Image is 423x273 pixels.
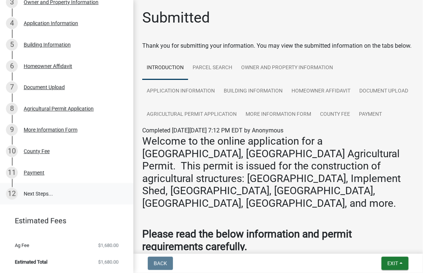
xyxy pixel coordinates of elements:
div: Homeowner Affidavit [24,64,72,69]
div: 11 [6,167,18,179]
div: County Fee [24,149,50,154]
div: Agricultural Permit Application [24,106,94,111]
div: More Information Form [24,127,77,132]
a: Building Information [219,80,287,103]
a: Application Information [142,80,219,103]
span: Ag Fee [15,243,29,248]
div: Application Information [24,21,78,26]
div: Payment [24,170,44,175]
strong: Please read the below information and permit requirements carefully. [142,228,352,253]
span: $1,680.00 [98,260,119,264]
a: County Fee [316,103,354,127]
div: 10 [6,145,18,157]
span: Exit [387,260,398,266]
span: Back [154,260,167,266]
div: Thank you for submitting your information. You may view the submitted information on the tabs below. [142,41,414,50]
div: 5 [6,39,18,51]
div: Document Upload [24,85,65,90]
div: 9 [6,124,18,136]
div: 12 [6,188,18,200]
span: $1,680.00 [98,243,119,248]
div: 4 [6,17,18,29]
div: Building Information [24,42,71,47]
h3: Welcome to the online application for a [GEOGRAPHIC_DATA], [GEOGRAPHIC_DATA] Agricultural Permit.... [142,135,414,210]
a: Introduction [142,56,188,80]
a: Parcel search [188,56,237,80]
button: Back [148,257,173,270]
span: Completed [DATE][DATE] 7:12 PM EDT by Anonymous [142,127,283,134]
a: Estimated Fees [6,213,121,228]
button: Exit [382,257,409,270]
div: 7 [6,81,18,93]
a: More Information Form [241,103,316,127]
div: 6 [6,60,18,72]
a: Owner and Property Information [237,56,337,80]
a: Payment [354,103,386,127]
h1: Submitted [142,9,210,27]
span: Estimated Total [15,260,47,264]
div: 8 [6,103,18,115]
a: Homeowner Affidavit [287,80,355,103]
a: Document Upload [355,80,413,103]
a: Agricultural Permit Application [142,103,241,127]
